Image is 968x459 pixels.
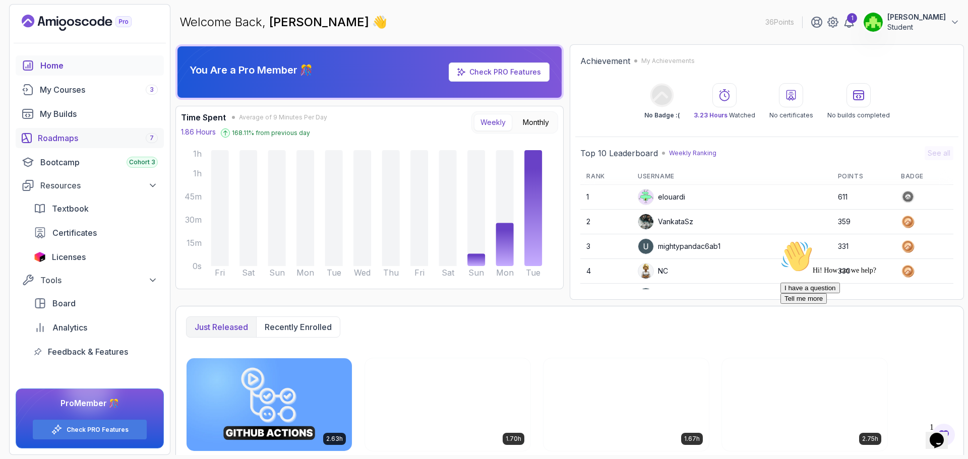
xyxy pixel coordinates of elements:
[644,111,680,119] p: No Badge :(
[22,15,155,31] a: Landing page
[215,268,225,278] tspan: Fri
[638,214,653,229] img: user profile image
[34,252,46,262] img: jetbrains icon
[48,346,128,358] span: Feedback & Features
[372,14,387,30] span: 👋
[190,63,313,77] p: You Are a Pro Member 🎊
[638,264,653,279] img: user profile image
[181,127,216,137] p: 1.86 Hours
[28,247,164,267] a: licenses
[832,185,895,210] td: 611
[843,16,855,28] a: 1
[327,268,341,278] tspan: Tue
[769,111,813,119] p: No certificates
[67,426,129,434] a: Check PRO Features
[38,132,158,144] div: Roadmaps
[580,55,630,67] h2: Achievement
[40,59,158,72] div: Home
[193,168,202,178] tspan: 1h
[722,358,887,451] img: Java Unit Testing and TDD card
[16,80,164,100] a: courses
[638,189,685,205] div: elouardi
[638,214,693,230] div: VankataSz
[187,317,256,337] button: Just released
[776,236,958,414] iframe: chat widget
[16,271,164,289] button: Tools
[269,268,285,278] tspan: Sun
[193,261,202,271] tspan: 0s
[28,317,164,338] a: analytics
[832,234,895,259] td: 331
[4,46,64,57] button: I have a question
[16,104,164,124] a: builds
[242,268,255,278] tspan: Sat
[926,419,958,449] iframe: chat widget
[632,168,832,185] th: Username
[129,158,155,166] span: Cohort 3
[185,191,202,202] tspan: 45m
[864,13,883,32] img: user profile image
[52,227,97,239] span: Certificates
[16,55,164,76] a: home
[16,176,164,194] button: Resources
[765,17,794,27] p: 36 Points
[354,268,371,278] tspan: Wed
[863,12,960,32] button: user profile image[PERSON_NAME]Student
[40,108,158,120] div: My Builds
[827,111,890,119] p: No builds completed
[638,263,668,279] div: NC
[28,223,164,243] a: certificates
[4,30,100,38] span: Hi! How can we help?
[669,149,716,157] p: Weekly Ranking
[16,152,164,172] a: bootcamp
[516,114,556,131] button: Monthly
[52,203,89,215] span: Textbook
[181,111,226,123] h3: Time Spent
[256,317,340,337] button: Recently enrolled
[265,321,332,333] p: Recently enrolled
[684,435,700,443] p: 1.67h
[832,210,895,234] td: 359
[150,134,154,142] span: 7
[442,268,455,278] tspan: Sat
[580,234,632,259] td: 3
[638,288,653,303] img: user profile image
[580,147,658,159] h2: Top 10 Leaderboard
[40,179,158,191] div: Resources
[239,113,327,121] span: Average of 9 Minutes Per Day
[543,358,709,451] img: Java Integration Testing card
[28,199,164,219] a: textbook
[694,111,755,119] p: Watched
[895,168,953,185] th: Badge
[187,358,352,451] img: CI/CD with GitHub Actions card
[638,239,653,254] img: user profile image
[40,84,158,96] div: My Courses
[887,22,946,32] p: Student
[32,419,147,440] button: Check PRO Features
[232,129,310,137] p: 168.11 % from previous day
[28,342,164,362] a: feedback
[641,57,695,65] p: My Achievements
[193,149,202,159] tspan: 1h
[469,68,541,76] a: Check PRO Features
[694,111,728,119] span: 3.23 Hours
[326,435,343,443] p: 2.63h
[638,238,720,254] div: mightypandac6ab1
[925,146,953,160] button: See all
[847,13,857,23] div: 1
[40,274,158,286] div: Tools
[506,435,521,443] p: 1.70h
[526,268,540,278] tspan: Tue
[474,114,512,131] button: Weekly
[496,268,514,278] tspan: Mon
[468,268,484,278] tspan: Sun
[449,62,550,82] a: Check PRO Features
[832,168,895,185] th: Points
[296,268,314,278] tspan: Mon
[414,268,425,278] tspan: Fri
[185,215,202,225] tspan: 30m
[365,358,530,451] img: Database Design & Implementation card
[269,15,372,29] span: [PERSON_NAME]
[4,57,50,68] button: Tell me more
[4,4,36,36] img: :wave:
